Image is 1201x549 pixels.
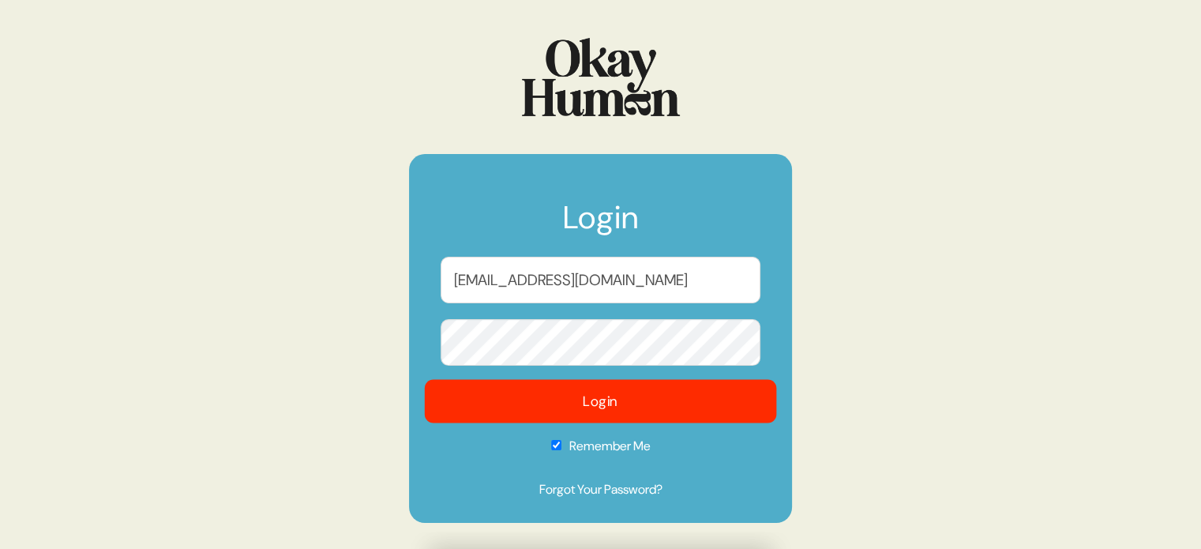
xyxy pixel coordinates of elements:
[522,38,680,116] img: Logo
[551,440,561,450] input: Remember Me
[441,480,760,499] a: Forgot Your Password?
[441,437,760,466] label: Remember Me
[441,257,760,303] input: Email
[425,379,777,423] button: Login
[441,201,760,249] h1: Login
